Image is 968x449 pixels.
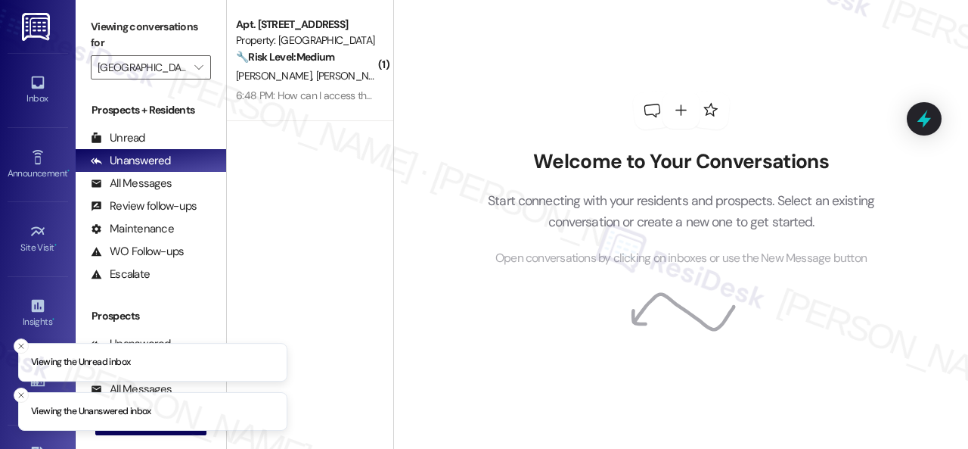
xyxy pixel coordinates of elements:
[91,130,145,146] div: Unread
[8,367,68,408] a: Buildings
[31,405,151,419] p: Viewing the Unanswered inbox
[22,13,53,41] img: ResiDesk Logo
[76,102,226,118] div: Prospects + Residents
[236,50,334,64] strong: 🔧 Risk Level: Medium
[236,89,727,102] div: 6:48 PM: How can I access the package room if I have a package that was delivered but I didn't re...
[67,166,70,176] span: •
[31,356,130,369] p: Viewing the Unread inbox
[8,70,68,111] a: Inbox
[465,190,898,233] p: Start connecting with your residents and prospects. Select an existing conversation or create a n...
[194,61,203,73] i: 
[91,198,197,214] div: Review follow-ups
[91,267,150,282] div: Escalate
[52,314,54,325] span: •
[91,153,171,169] div: Unanswered
[236,69,316,83] span: [PERSON_NAME]
[91,221,174,237] div: Maintenance
[91,15,211,55] label: Viewing conversations for
[236,17,376,33] div: Apt. [STREET_ADDRESS]
[14,338,29,354] button: Close toast
[91,176,172,192] div: All Messages
[76,308,226,324] div: Prospects
[54,240,57,251] span: •
[316,69,392,83] span: [PERSON_NAME]
[236,33,376,48] div: Property: [GEOGRAPHIC_DATA]
[465,150,898,174] h2: Welcome to Your Conversations
[8,293,68,334] a: Insights •
[495,249,867,268] span: Open conversations by clicking on inboxes or use the New Message button
[14,388,29,403] button: Close toast
[98,55,187,80] input: All communities
[91,244,184,260] div: WO Follow-ups
[8,219,68,260] a: Site Visit •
